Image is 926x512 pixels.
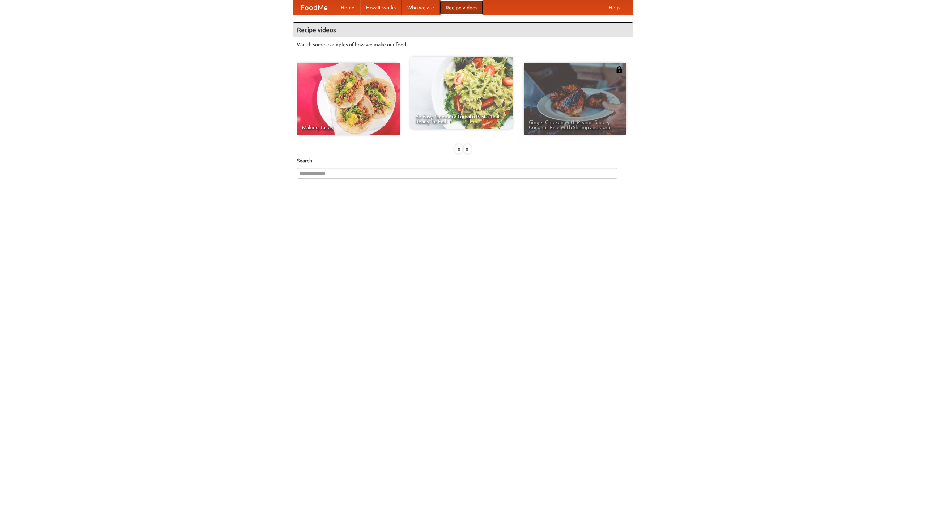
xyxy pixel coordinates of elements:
a: Making Tacos [297,63,400,135]
h5: Search [297,157,629,164]
span: An Easy, Summery Tomato Pasta That's Ready for Fall [415,114,508,124]
span: Making Tacos [302,125,395,130]
p: Watch some examples of how we make our food! [297,41,629,48]
a: Who we are [402,0,440,15]
div: « [455,144,462,153]
a: Home [335,0,360,15]
div: » [464,144,471,153]
img: 483408.png [616,66,623,73]
a: Recipe videos [440,0,483,15]
a: Help [603,0,625,15]
a: How it works [360,0,402,15]
h4: Recipe videos [293,23,633,37]
a: FoodMe [293,0,335,15]
a: An Easy, Summery Tomato Pasta That's Ready for Fall [410,57,513,129]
